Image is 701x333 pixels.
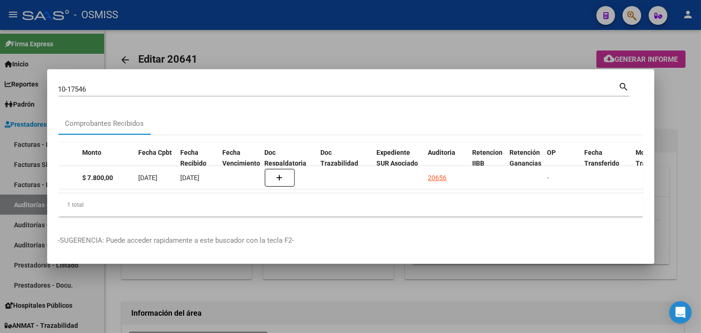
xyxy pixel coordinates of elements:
div: 20656 [428,173,447,183]
datatable-header-cell: Monto Transferido [632,143,683,184]
datatable-header-cell: Fecha Cpbt [135,143,177,184]
datatable-header-cell: Doc Respaldatoria [261,143,317,184]
strong: $ 7.800,00 [83,174,113,181]
span: Doc Trazabilidad [320,149,358,167]
datatable-header-cell: Monto [78,143,135,184]
datatable-header-cell: OP [543,143,581,184]
span: Monto [82,149,101,156]
datatable-header-cell: Retencion IIBB [468,143,506,184]
span: - [547,174,549,181]
datatable-header-cell: Retención Ganancias [506,143,543,184]
p: -SUGERENCIA: Puede acceder rapidamente a este buscador con la tecla F2- [58,235,643,246]
div: Open Intercom Messenger [669,301,692,324]
datatable-header-cell: Auditoria [424,143,468,184]
datatable-header-cell: Fecha Vencimiento [219,143,261,184]
datatable-header-cell: Expediente SUR Asociado [373,143,424,184]
span: Expediente SUR Asociado [376,149,418,167]
span: Doc Respaldatoria [264,149,306,167]
div: Comprobantes Recibidos [65,118,144,129]
span: Monto Transferido [636,149,671,167]
span: OP [547,149,556,156]
span: Auditoria [428,149,455,156]
datatable-header-cell: Fecha Transferido [581,143,632,184]
span: Retención Ganancias [510,149,541,167]
span: Fecha Vencimiento [222,149,260,167]
span: [DATE] [139,174,158,181]
span: Fecha Cpbt [138,149,172,156]
div: 1 total [58,193,643,217]
span: Retencion IIBB [472,149,503,167]
datatable-header-cell: Doc Trazabilidad [317,143,373,184]
datatable-header-cell: Fecha Recibido [177,143,219,184]
span: Fecha Transferido [584,149,619,167]
mat-icon: search [619,80,630,92]
span: Fecha Recibido [180,149,206,167]
span: [DATE] [181,174,200,181]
